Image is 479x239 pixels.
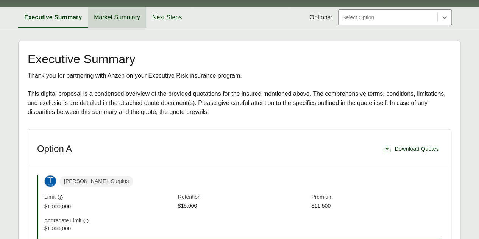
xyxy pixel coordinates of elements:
[44,203,175,211] span: $1,000,000
[88,7,146,28] button: Market Summary
[395,145,439,153] span: Download Quotes
[311,193,442,202] span: Premium
[309,13,332,22] span: Options:
[178,193,309,202] span: Retention
[59,176,133,187] span: [PERSON_NAME] - Surplus
[44,193,56,201] span: Limit
[178,202,309,211] span: $15,000
[146,7,188,28] button: Next Steps
[44,217,81,225] span: Aggregate Limit
[311,202,442,211] span: $11,500
[18,7,88,28] button: Executive Summary
[28,53,451,65] h2: Executive Summary
[37,143,72,155] h3: Option A
[28,71,451,117] div: Thank you for partnering with Anzen on your Executive Risk insurance program. This digital propos...
[45,175,56,187] img: Tysers Insurance
[379,141,442,156] button: Download Quotes
[44,225,175,233] span: $1,000,000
